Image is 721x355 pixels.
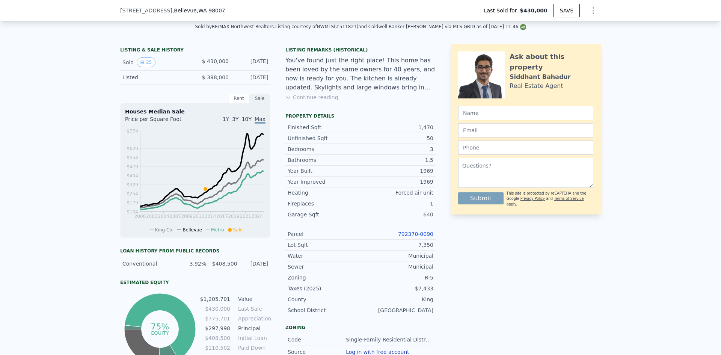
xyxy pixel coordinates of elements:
span: 1Y [223,116,229,122]
div: Zoning [285,325,436,331]
tspan: 75% [151,322,169,331]
span: , WA 98007 [197,8,225,14]
button: View historical data [137,57,155,67]
span: $ 430,000 [202,58,229,64]
button: Continue reading [285,94,338,101]
div: Year Built [288,167,360,175]
td: $430,000 [200,305,231,313]
td: $297,998 [200,324,231,332]
span: , Bellevue [172,7,225,14]
button: SAVE [554,4,580,17]
div: Property details [285,113,436,119]
tspan: $179 [127,200,138,205]
span: Max [255,116,265,124]
div: Code [288,336,346,343]
div: 1969 [360,178,433,186]
td: $110,502 [200,344,231,352]
tspan: 2019 [228,214,240,219]
a: 792370-0090 [398,231,433,237]
tspan: $329 [127,182,138,187]
tspan: $254 [127,191,138,196]
div: Lot Sqft [288,241,360,249]
tspan: $404 [127,173,138,178]
div: [DATE] [242,260,268,267]
span: Sale [233,227,243,233]
div: 50 [360,134,433,142]
div: 1 [360,200,433,207]
div: $408,500 [211,260,237,267]
div: Bedrooms [288,145,360,153]
tspan: $479 [127,164,138,169]
div: 1969 [360,167,433,175]
div: School District [288,307,360,314]
span: Metro [211,227,224,233]
div: Real Estate Agent [510,82,563,91]
div: Municipal [360,252,433,260]
input: Phone [458,140,593,155]
tspan: 2004 [158,214,169,219]
td: Last Sale [237,305,270,313]
tspan: 2009 [181,214,193,219]
div: 1,470 [360,124,433,131]
td: Appreciation [237,314,270,323]
div: This site is protected by reCAPTCHA and the Google and apply. [507,191,593,207]
div: 7,350 [360,241,433,249]
div: Fireplaces [288,200,360,207]
div: [DATE] [235,74,268,81]
a: Privacy Policy [520,196,545,201]
div: Sewer [288,263,360,270]
tspan: 2024 [252,214,263,219]
div: Listing Remarks (Historical) [285,47,436,53]
tspan: 2014 [205,214,216,219]
input: Email [458,123,593,137]
span: $ 398,000 [202,74,229,80]
td: $1,205,701 [200,295,231,303]
div: 3.92% [180,260,206,267]
div: Taxes (2025) [288,285,360,292]
div: Sale [249,94,270,103]
div: Listed [122,74,189,81]
tspan: $774 [127,128,138,134]
div: County [288,296,360,303]
div: $7,433 [360,285,433,292]
td: Principal [237,324,270,332]
tspan: 2007 [169,214,181,219]
tspan: 2012 [193,214,205,219]
td: $775,701 [200,314,231,323]
span: 3Y [232,116,238,122]
div: [GEOGRAPHIC_DATA] [360,307,433,314]
button: Log in with free account [346,349,409,355]
div: Sold by RE/MAX Northwest Realtors . [195,24,275,29]
a: Terms of Service [554,196,584,201]
button: Submit [458,192,504,204]
div: Municipal [360,263,433,270]
td: $408,500 [200,334,231,342]
tspan: 2017 [216,214,228,219]
div: Heating [288,189,360,196]
span: Last Sold for [484,7,520,14]
input: Name [458,106,593,120]
div: Garage Sqft [288,211,360,218]
div: Unfinished Sqft [288,134,360,142]
span: King Co. [155,227,174,233]
div: Estimated Equity [120,279,270,286]
span: Bellevue [183,227,202,233]
span: 10Y [242,116,252,122]
td: Paid Down [237,344,270,352]
div: R-5 [360,274,433,281]
div: Parcel [288,230,360,238]
div: [DATE] [235,57,268,67]
div: Bathrooms [288,156,360,164]
tspan: 2000 [134,214,146,219]
div: Rent [228,94,249,103]
div: Zoning [288,274,360,281]
button: Show Options [586,3,601,18]
tspan: 2021 [240,214,251,219]
div: LISTING & SALE HISTORY [120,47,270,54]
div: Forced air unit [360,189,433,196]
tspan: equity [151,330,169,335]
div: King [360,296,433,303]
tspan: $104 [127,209,138,215]
div: Water [288,252,360,260]
div: 3 [360,145,433,153]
